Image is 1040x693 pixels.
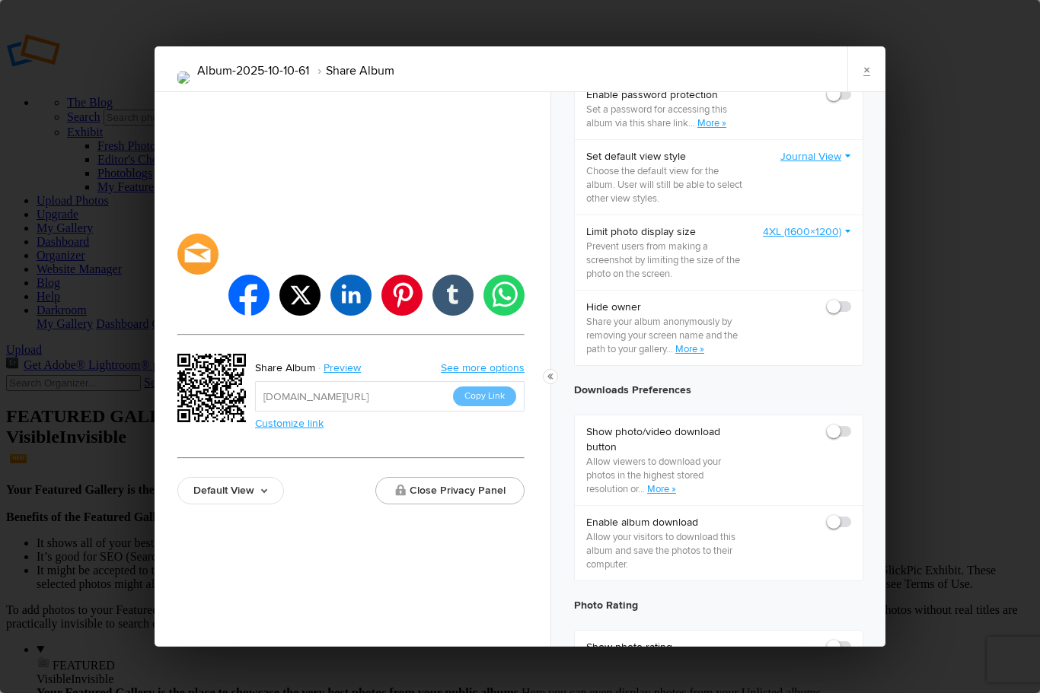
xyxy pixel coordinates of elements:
[228,275,270,316] li: facebook
[780,149,851,164] a: Journal View
[483,275,525,316] li: whatsapp
[441,361,525,374] a: See more options
[586,240,745,281] p: Prevent users from making a screenshot by limiting the size of the photo on the screen.
[177,72,190,84] img: DSC00337.png
[675,343,704,355] a: More »
[177,477,284,504] a: Default View
[586,515,745,530] b: Enable album download
[574,381,863,399] h4: Downloads Preferences
[586,455,745,496] p: Allow viewers to download your photos in the highest stored resolution or
[763,224,851,240] a: 4XL (1600×1200)
[586,315,745,356] p: Share your album anonymously by removing your screen name and the path to your gallery
[586,149,745,164] b: Set default view style
[574,596,863,615] h4: Photo Rating
[647,483,676,495] a: More »
[255,417,324,430] a: Customize link
[177,354,250,427] div: https://slickpic.us/18644593Y5zN
[255,358,315,378] div: Share Album
[432,275,474,316] li: tumblr
[330,275,372,316] li: linkedin
[847,46,885,92] a: ×
[197,58,309,84] li: Album-2025-10-10-61
[666,343,675,355] span: ...
[586,530,745,571] p: Allow your visitors to download this album and save the photos to their computer.
[381,275,423,316] li: pinterest
[586,424,745,455] b: Show photo/video download button
[697,117,726,129] a: More »
[315,358,372,378] a: Preview
[691,117,697,129] span: ..
[586,164,745,205] p: Choose the default view for the album. User will still be able to select other view styles.
[543,369,558,384] button: Close
[375,477,525,504] button: Close Privacy Panel
[279,275,321,316] li: twitter
[638,483,647,495] span: ...
[453,386,516,406] button: Copy Link
[586,103,745,130] p: Set a password for accessing this album via this share link.
[586,300,745,315] b: Hide owner
[586,87,745,103] b: Enable password protection
[586,640,745,655] b: Show photo rating
[586,224,745,240] b: Limit photo display size
[309,58,394,84] li: Share Album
